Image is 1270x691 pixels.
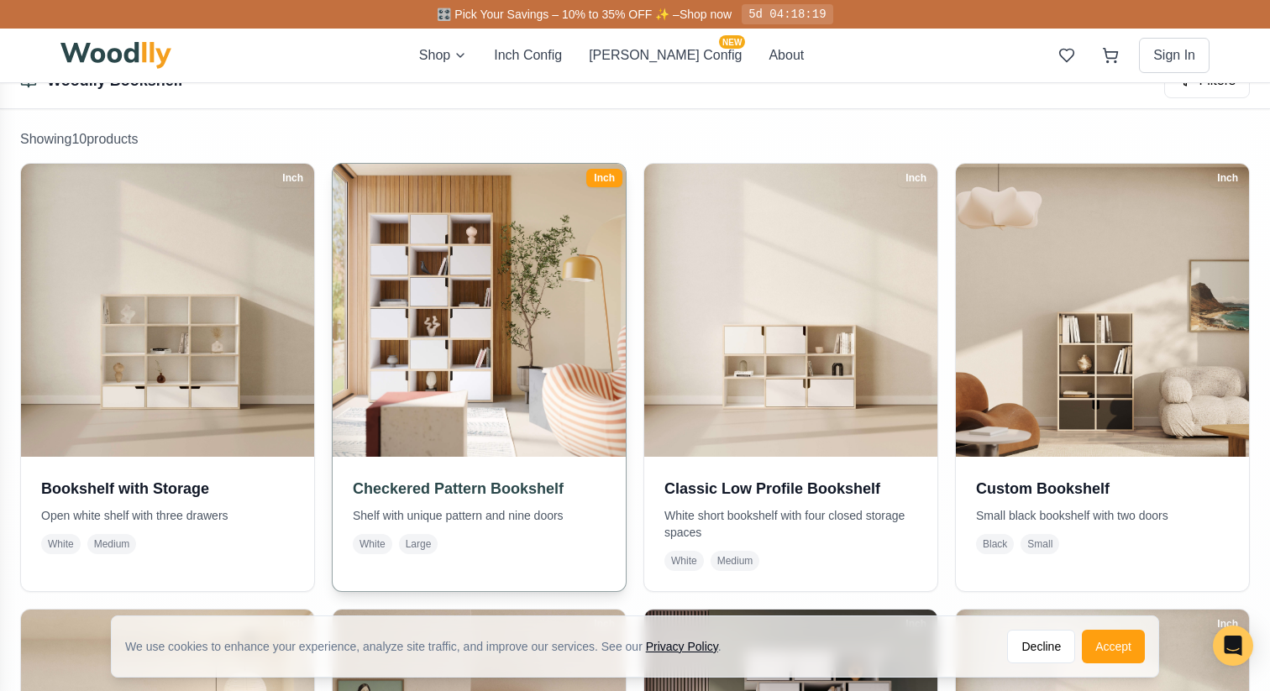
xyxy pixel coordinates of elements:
span: White [664,551,704,571]
div: Inch [275,615,311,633]
div: Open Intercom Messenger [1213,626,1253,666]
p: Showing 10 product s [20,129,1250,149]
div: We use cookies to enhance your experience, analyze site traffic, and improve our services. See our . [125,638,735,655]
div: 5d 04:18:19 [742,4,832,24]
img: Classic Low Profile Bookshelf [644,164,937,457]
p: White short bookshelf with four closed storage spaces [664,507,917,541]
span: White [353,534,392,554]
div: Inch [275,169,311,187]
div: Inch [898,615,934,633]
span: Large [399,534,438,554]
span: NEW [719,35,745,49]
p: Shelf with unique pattern and nine doors [353,507,606,524]
h3: Custom Bookshelf [976,477,1229,500]
span: Medium [87,534,137,554]
div: Inch [1210,615,1246,633]
div: Inch [586,169,622,187]
span: White [41,534,81,554]
h3: Bookshelf with Storage [41,477,294,500]
p: Small black bookshelf with two doors [976,507,1229,524]
a: Privacy Policy [646,640,718,653]
button: [PERSON_NAME] ConfigNEW [589,45,742,65]
img: Custom Bookshelf [956,164,1249,457]
div: Inch [586,615,622,633]
button: Inch Config [494,45,562,65]
span: 🎛️ Pick Your Savings – 10% to 35% OFF ✨ – [437,8,679,21]
button: Sign In [1139,38,1210,73]
img: Checkered Pattern Bookshelf [325,156,632,463]
img: Woodlly [60,42,171,69]
p: Open white shelf with three drawers [41,507,294,524]
span: Medium [711,551,760,571]
span: Black [976,534,1014,554]
a: Shop now [680,8,732,21]
img: Bookshelf with Storage [21,164,314,457]
button: About [769,45,804,65]
button: Decline [1007,630,1075,663]
button: Accept [1082,630,1145,663]
h3: Classic Low Profile Bookshelf [664,477,917,500]
div: Inch [1210,169,1246,187]
span: Small [1021,534,1059,554]
button: Shop [419,45,467,65]
div: Inch [898,169,934,187]
h3: Checkered Pattern Bookshelf [353,477,606,500]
